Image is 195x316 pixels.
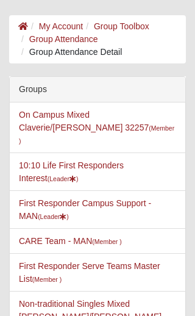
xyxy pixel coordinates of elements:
small: (Member ) [92,238,121,245]
small: (Leader ) [48,175,79,182]
a: First Responder Serve Teams Master List(Member ) [19,261,160,284]
small: (Leader ) [38,213,69,220]
a: 10:10 Life First Responders Interest(Leader) [19,160,124,183]
small: (Member ) [32,276,62,283]
a: On Campus Mixed Claverie/[PERSON_NAME] 32257(Member ) [19,110,174,145]
a: CARE Team - MAN(Member ) [19,236,122,246]
a: First Responder Campus Support - MAN(Leader) [19,198,151,221]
